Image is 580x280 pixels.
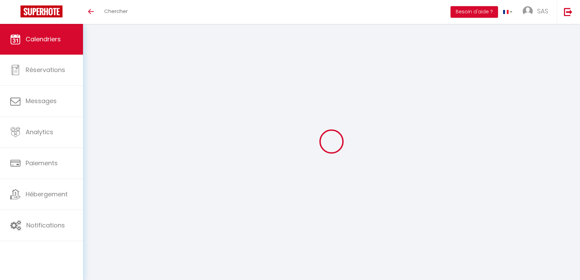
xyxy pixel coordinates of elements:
span: Analytics [26,128,53,136]
img: Super Booking [20,5,63,17]
span: SAS [537,7,548,15]
span: Chercher [104,8,128,15]
span: Réservations [26,66,65,74]
span: Hébergement [26,190,68,198]
img: logout [564,8,572,16]
img: ... [523,6,533,16]
button: Besoin d'aide ? [451,6,498,18]
span: Calendriers [26,35,61,43]
span: Messages [26,97,57,105]
span: Paiements [26,159,58,167]
span: Notifications [26,221,65,229]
